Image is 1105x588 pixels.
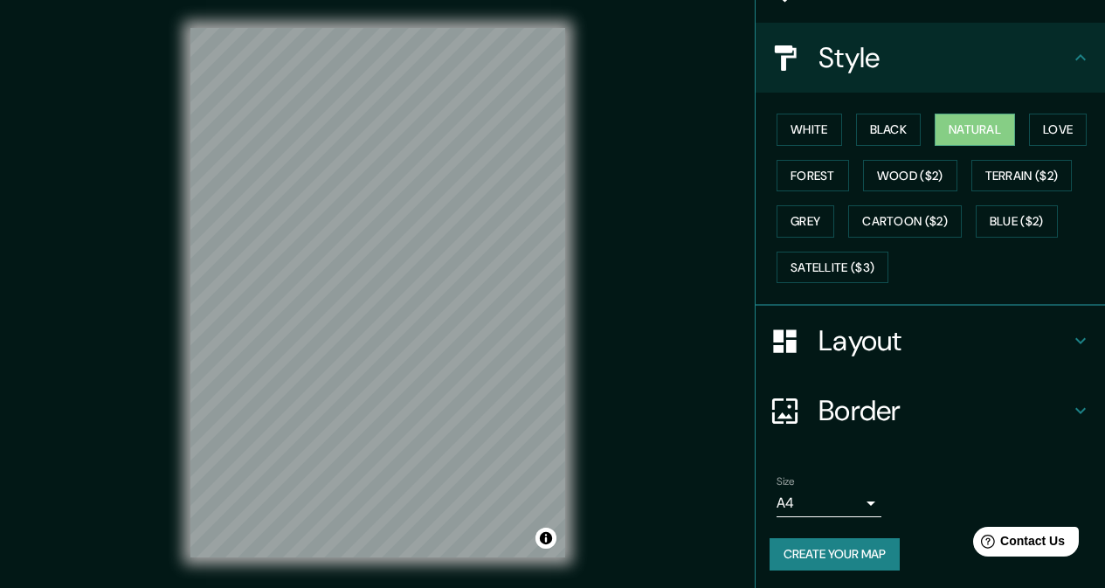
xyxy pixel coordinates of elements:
[950,520,1086,569] iframe: Help widget launcher
[756,23,1105,93] div: Style
[777,252,888,284] button: Satellite ($3)
[935,114,1015,146] button: Natural
[777,474,795,489] label: Size
[818,40,1070,75] h4: Style
[1029,114,1087,146] button: Love
[777,114,842,146] button: White
[848,205,962,238] button: Cartoon ($2)
[190,28,565,557] canvas: Map
[777,160,849,192] button: Forest
[863,160,957,192] button: Wood ($2)
[756,376,1105,446] div: Border
[770,538,900,571] button: Create your map
[818,323,1070,358] h4: Layout
[856,114,922,146] button: Black
[777,205,834,238] button: Grey
[976,205,1058,238] button: Blue ($2)
[777,489,881,517] div: A4
[535,528,556,549] button: Toggle attribution
[818,393,1070,428] h4: Border
[971,160,1073,192] button: Terrain ($2)
[756,306,1105,376] div: Layout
